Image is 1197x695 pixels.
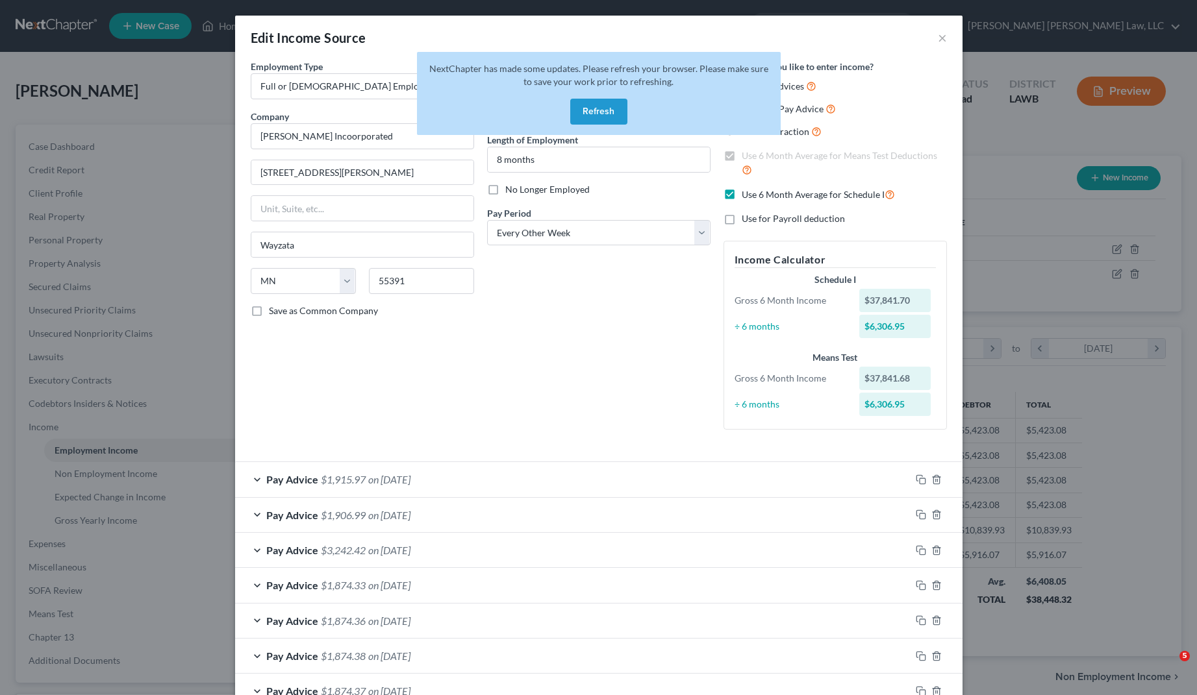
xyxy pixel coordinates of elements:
div: Gross 6 Month Income [728,294,853,307]
h5: Income Calculator [735,252,936,268]
div: Gross 6 Month Income [728,372,853,385]
span: Pay Advice [266,579,318,591]
span: on [DATE] [368,473,410,485]
span: Pay Advice [266,509,318,521]
input: Enter city... [251,232,473,257]
span: Save as Common Company [269,305,378,316]
div: Edit Income Source [251,29,366,47]
span: on [DATE] [368,579,410,591]
span: Pay Advice [266,544,318,556]
label: How would you like to enter income? [724,60,874,73]
div: $6,306.95 [859,315,931,338]
div: $37,841.70 [859,289,931,312]
input: Enter address... [251,160,473,185]
div: $37,841.68 [859,367,931,390]
span: Pay Advice [266,615,318,627]
input: Enter zip... [369,268,474,294]
span: on [DATE] [368,615,410,627]
div: ÷ 6 months [728,320,853,333]
span: Use 6 Month Average for Schedule I [742,189,885,200]
span: No Longer Employed [505,184,590,195]
span: on [DATE] [368,650,410,662]
span: Use 6 Month Average for Means Test Deductions [742,150,937,161]
iframe: Intercom live chat [1153,651,1184,682]
span: on [DATE] [368,509,410,521]
input: Search company by name... [251,123,474,149]
span: $1,915.97 [321,473,366,485]
span: 5 [1179,651,1190,661]
div: Schedule I [735,273,936,286]
button: Refresh [570,99,627,125]
span: $1,874.33 [321,579,366,591]
span: Pay Advice [266,650,318,662]
span: $1,906.99 [321,509,366,521]
span: Company [251,111,289,122]
input: Unit, Suite, etc... [251,196,473,221]
div: $6,306.95 [859,393,931,416]
span: $1,874.36 [321,615,366,627]
span: Just One Pay Advice [742,103,824,114]
span: NextChapter has made some updates. Please refresh your browser. Please make sure to save your wor... [429,63,768,87]
span: Use for Payroll deduction [742,213,845,224]
button: × [938,30,947,45]
span: Employment Type [251,61,323,72]
span: Pay Period [487,208,531,219]
span: Pay Advice [266,473,318,485]
input: ex: 2 years [488,147,710,172]
div: ÷ 6 months [728,398,853,411]
div: Means Test [735,351,936,364]
span: $3,242.42 [321,544,366,556]
span: on [DATE] [368,544,410,556]
span: $1,874.38 [321,650,366,662]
